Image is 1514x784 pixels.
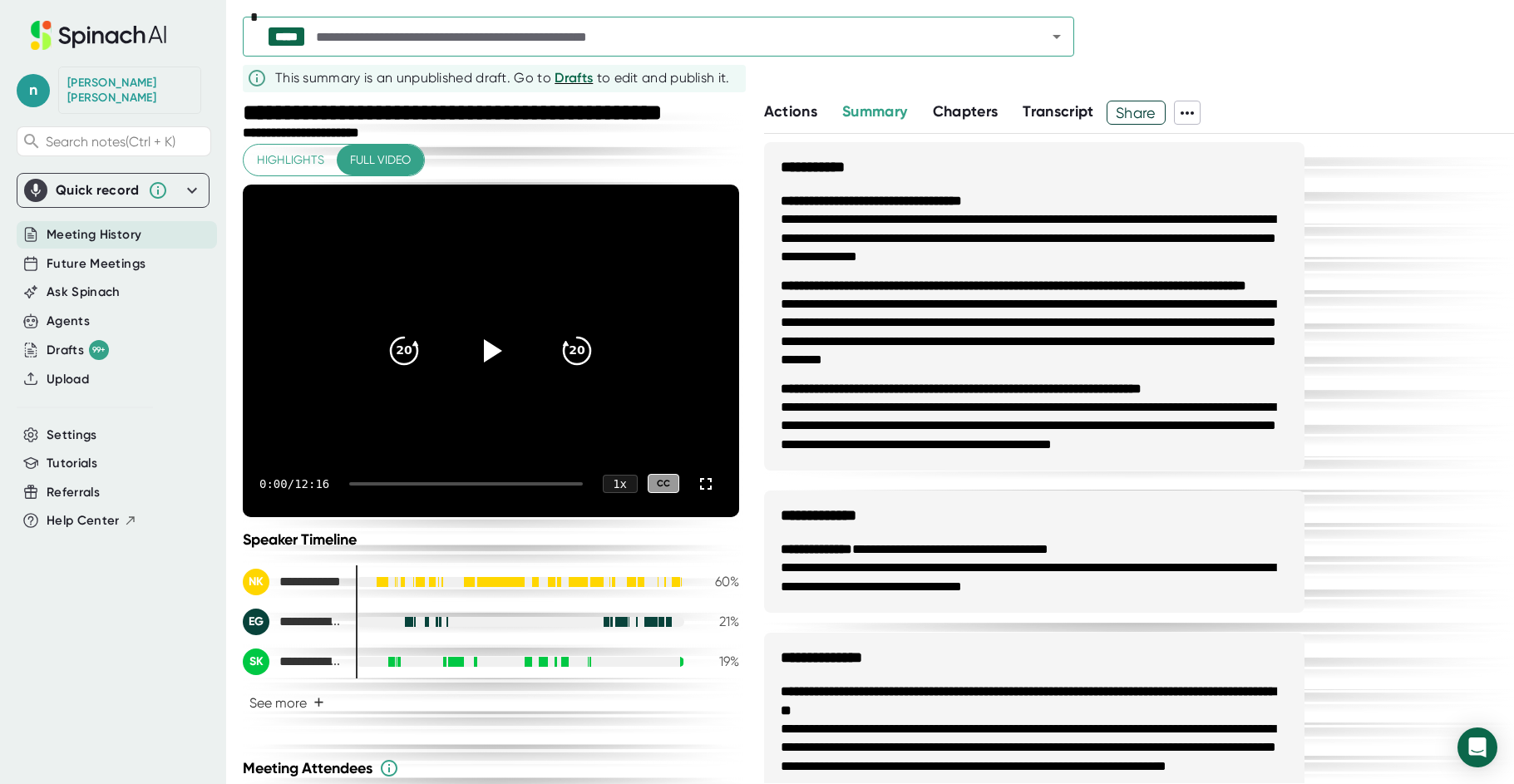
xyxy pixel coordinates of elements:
[1457,727,1497,767] div: Open Intercom Messenger
[603,475,638,493] div: 1 x
[933,102,999,121] span: Chapters
[698,653,739,669] div: 19 %
[259,477,329,491] div: 0:00 / 12:16
[244,145,338,175] button: Highlights
[47,511,120,530] span: Help Center
[350,150,411,170] span: Full video
[47,312,90,331] button: Agents
[1023,101,1094,123] button: Transcript
[47,454,97,473] button: Tutorials
[764,101,817,123] button: Actions
[243,569,343,595] div: Nicole Kelly
[698,614,739,629] div: 21 %
[17,74,50,107] span: n
[47,254,145,274] button: Future Meetings
[648,474,679,493] div: CC
[47,483,100,502] button: Referrals
[46,134,175,150] span: Search notes (Ctrl + K)
[243,609,343,635] div: Eleanor Grayson
[47,511,137,530] button: Help Center
[47,340,109,360] button: Drafts 99+
[698,574,739,589] div: 60 %
[842,101,907,123] button: Summary
[337,145,424,175] button: Full video
[243,609,269,635] div: EG
[555,68,593,88] button: Drafts
[764,102,817,121] span: Actions
[243,569,269,595] div: NK
[67,76,192,105] div: Nicole Kelly
[842,102,907,121] span: Summary
[56,182,140,199] div: Quick record
[47,283,121,302] button: Ask Spinach
[275,68,730,88] div: This summary is an unpublished draft. Go to to edit and publish it.
[1107,101,1166,125] button: Share
[243,648,343,675] div: Saul Kleinman
[47,426,97,445] button: Settings
[1107,98,1165,127] span: Share
[933,101,999,123] button: Chapters
[243,758,743,778] div: Meeting Attendees
[24,174,202,207] div: Quick record
[313,696,324,709] span: +
[243,648,269,675] div: SK
[47,370,89,389] button: Upload
[89,340,109,360] div: 99+
[257,150,324,170] span: Highlights
[243,530,739,549] div: Speaker Timeline
[47,225,141,244] button: Meeting History
[243,688,331,717] button: See more+
[1023,102,1094,121] span: Transcript
[1045,25,1068,48] button: Open
[47,340,109,360] div: Drafts
[555,70,593,86] span: Drafts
